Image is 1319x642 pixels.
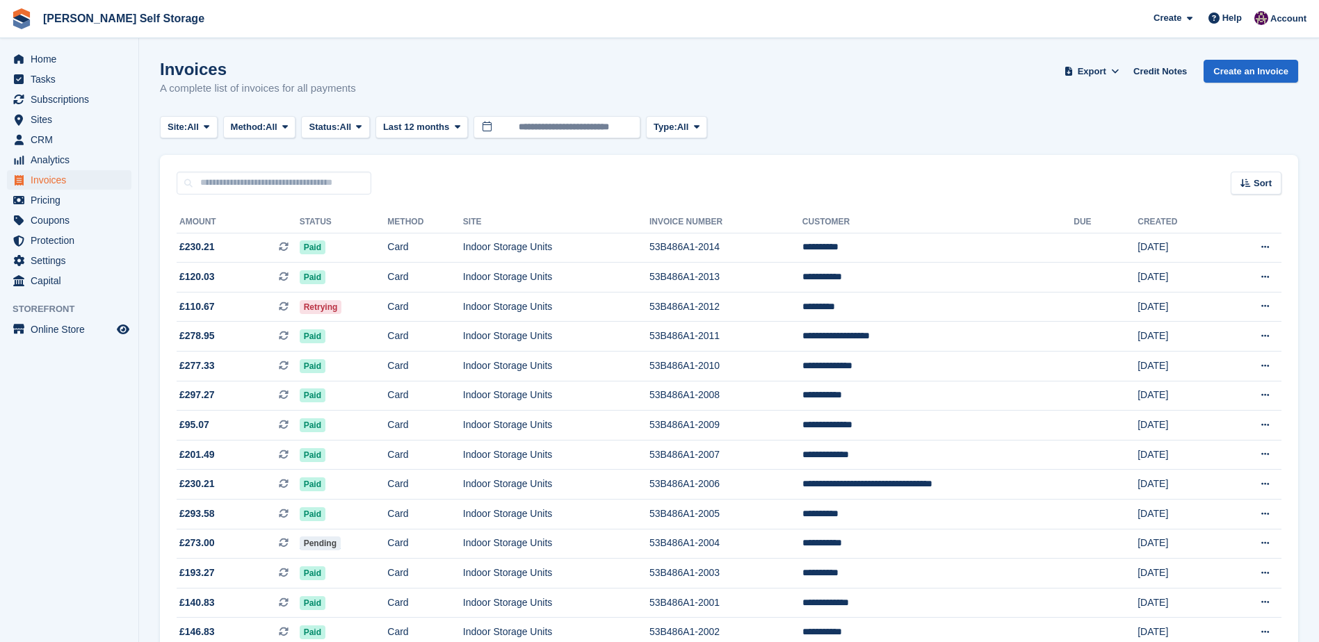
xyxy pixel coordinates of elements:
span: Coupons [31,211,114,230]
span: £273.00 [179,536,215,550]
img: stora-icon-8386f47178a22dfd0bd8f6a31ec36ba5ce8667c1dd55bd0f319d3a0aa187defe.svg [11,8,32,29]
span: All [187,120,199,134]
span: £230.21 [179,240,215,254]
span: £140.83 [179,595,215,610]
td: [DATE] [1138,292,1220,322]
span: CRM [31,130,114,149]
td: [DATE] [1138,352,1220,381]
a: Create an Invoice [1204,60,1298,83]
a: menu [7,150,131,170]
td: 53B486A1-2001 [649,588,802,618]
span: All [266,120,277,134]
span: £110.67 [179,299,215,314]
td: Card [387,559,463,588]
span: £297.27 [179,388,215,402]
a: menu [7,110,131,129]
span: £146.83 [179,625,215,639]
span: Analytics [31,150,114,170]
span: Tasks [31,69,114,89]
span: Subscriptions [31,90,114,109]
span: £293.58 [179,507,215,521]
span: Paid [300,448,325,462]
button: Method: All [223,116,296,139]
a: Preview store [115,321,131,338]
span: Settings [31,251,114,270]
td: Indoor Storage Units [463,588,649,618]
th: Status [300,211,388,233]
td: [DATE] [1138,529,1220,559]
td: Indoor Storage Units [463,322,649,352]
span: Paid [300,270,325,284]
h1: Invoices [160,60,356,79]
span: £230.21 [179,477,215,491]
td: Card [387,233,463,263]
td: 53B486A1-2008 [649,381,802,411]
td: Indoor Storage Units [463,263,649,293]
span: Paid [300,596,325,610]
a: menu [7,231,131,250]
span: Paid [300,566,325,580]
td: Indoor Storage Units [463,411,649,441]
span: £95.07 [179,418,209,432]
span: Create [1154,11,1181,25]
a: Credit Notes [1128,60,1192,83]
button: Type: All [646,116,707,139]
a: menu [7,130,131,149]
td: Card [387,352,463,381]
span: Paid [300,359,325,373]
td: 53B486A1-2011 [649,322,802,352]
p: A complete list of invoices for all payments [160,81,356,97]
a: menu [7,251,131,270]
td: Indoor Storage Units [463,381,649,411]
td: [DATE] [1138,233,1220,263]
span: £120.03 [179,270,215,284]
span: Paid [300,388,325,402]
span: Status: [309,120,339,134]
button: Site: All [160,116,218,139]
td: Card [387,381,463,411]
a: menu [7,170,131,190]
td: Indoor Storage Units [463,470,649,500]
td: Indoor Storage Units [463,440,649,470]
span: Export [1078,65,1106,79]
span: Storefront [13,302,138,316]
a: menu [7,320,131,339]
td: [DATE] [1138,322,1220,352]
span: £278.95 [179,329,215,343]
span: Paid [300,240,325,254]
td: [DATE] [1138,559,1220,588]
span: Type: [654,120,677,134]
td: 53B486A1-2012 [649,292,802,322]
span: £193.27 [179,566,215,580]
td: Card [387,440,463,470]
button: Last 12 months [375,116,468,139]
span: Invoices [31,170,114,190]
td: Indoor Storage Units [463,292,649,322]
td: Card [387,263,463,293]
td: Indoor Storage Units [463,500,649,529]
span: Pricing [31,190,114,210]
button: Export [1061,60,1122,83]
td: 53B486A1-2005 [649,500,802,529]
td: Indoor Storage Units [463,233,649,263]
td: 53B486A1-2013 [649,263,802,293]
td: 53B486A1-2010 [649,352,802,381]
td: 53B486A1-2004 [649,529,802,559]
a: menu [7,90,131,109]
td: 53B486A1-2014 [649,233,802,263]
td: Card [387,588,463,618]
a: menu [7,69,131,89]
span: £277.33 [179,359,215,373]
th: Method [387,211,463,233]
td: 53B486A1-2009 [649,411,802,441]
span: Capital [31,271,114,290]
td: Indoor Storage Units [463,352,649,381]
th: Invoice Number [649,211,802,233]
td: Card [387,500,463,529]
td: Card [387,529,463,559]
button: Status: All [301,116,369,139]
td: Card [387,470,463,500]
span: Paid [300,477,325,491]
td: Indoor Storage Units [463,529,649,559]
span: All [340,120,352,134]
